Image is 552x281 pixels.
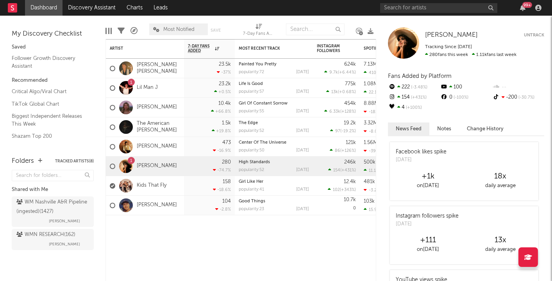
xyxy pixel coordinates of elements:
div: 18 x [464,172,536,181]
div: ( ) [328,187,356,192]
div: -- [492,82,544,92]
div: Edit Columns [105,20,112,42]
div: -37 % [217,70,231,75]
div: 246k [344,160,356,165]
div: 22.1k [364,90,379,95]
a: WM Nashville A&R Pipeline (ingested)(1427)[PERSON_NAME] [12,196,94,227]
div: ( ) [324,70,356,75]
div: 121k [346,140,356,145]
div: -8.01k [364,129,382,134]
button: Notes [429,122,459,135]
div: A&R Pipeline [130,20,138,42]
div: Instagram Followers [317,44,344,53]
div: 8.88M [364,101,379,106]
div: 410k [364,70,379,75]
button: 99+ [520,5,525,11]
div: [DATE] [296,70,309,74]
div: 10.4k [218,101,231,106]
div: popularity: 52 [239,129,264,133]
div: [DATE] [296,168,309,172]
div: -16.9 % [213,148,231,153]
span: +100 % [405,106,422,110]
span: [PERSON_NAME] [49,240,80,249]
div: Artist [110,46,168,51]
input: Search for folders... [12,170,94,181]
div: Girl Of Constant Sorrow [239,101,309,106]
a: The Edge [239,121,258,125]
div: on [DATE] [392,245,464,254]
div: -182k [364,109,380,114]
div: 19.2k [344,121,356,126]
div: The Edge [239,121,309,125]
div: 103k [364,199,375,204]
div: on [DATE] [392,181,464,191]
div: 23.5k [219,62,231,67]
span: -100 % [452,95,468,100]
div: 0 [317,196,356,215]
a: WMN RESEARCH(162)[PERSON_NAME] [12,229,94,250]
div: [DATE] [396,156,447,164]
div: [DATE] [396,220,459,228]
span: [PERSON_NAME] [425,32,478,38]
a: [PERSON_NAME] [425,31,478,39]
div: 624k [344,62,356,67]
div: Recommended [12,76,94,85]
div: 454k [344,101,356,106]
div: popularity: 72 [239,70,264,74]
div: popularity: 52 [239,168,264,172]
div: 23.2k [219,81,231,86]
span: Most Notified [163,27,195,32]
a: Life Is Good [239,82,263,86]
a: [PERSON_NAME] [PERSON_NAME] [137,62,180,75]
div: 7.13M [364,62,377,67]
div: Most Recent Track [239,46,297,51]
div: +66.8 % [211,109,231,114]
span: 86 [335,149,340,153]
a: Follower Growth Discovery Assistant [12,54,86,70]
div: -18.6 % [213,187,231,192]
div: -3.28k [364,187,382,193]
span: 102 [333,188,340,192]
a: Good Things [239,199,265,204]
span: 97 [335,129,340,133]
a: Girl Like Her [239,180,263,184]
div: 473 [222,140,231,145]
a: Biggest Independent Releases This Week [12,112,86,128]
div: -39.2k [364,148,382,153]
div: 7-Day Fans Added (7-Day Fans Added) [243,20,274,42]
div: 7-Day Fans Added (7-Day Fans Added) [243,29,274,39]
div: popularity: 55 [239,109,264,113]
a: Center Of The Universe [239,140,286,145]
button: News Feed [388,122,429,135]
a: Kids That Fly [137,182,166,189]
div: [DATE] [296,148,309,153]
div: 15.9k [364,207,379,212]
div: Filters [118,20,125,42]
div: 4 [388,103,440,113]
div: Shared with Me [12,185,94,195]
div: Center Of The Universe [239,140,309,145]
div: +0.5 % [214,89,231,94]
div: 3.32M [364,121,377,126]
div: 10.7k [344,197,356,202]
div: popularity: 41 [239,187,264,192]
span: +6.44 % [339,70,355,75]
span: 280 fans this week [425,52,468,57]
div: Saved [12,43,94,52]
div: Painted You Pretty [239,62,309,67]
a: TikTok Global Chart [12,100,86,108]
input: Search... [286,23,345,35]
span: Tracking Since: [DATE] [425,45,472,49]
div: 500k [364,160,375,165]
div: 154 [388,92,440,103]
div: 1.5k [222,121,231,126]
div: ( ) [330,128,356,133]
div: Good Things [239,199,309,204]
div: 13 x [464,236,536,245]
button: Tracked Artists(8) [55,159,94,163]
div: 12.4k [344,179,356,184]
div: ( ) [330,148,356,153]
a: [PERSON_NAME] [137,163,177,169]
div: -2.8 % [215,207,231,212]
a: Lil Man J [137,85,158,91]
